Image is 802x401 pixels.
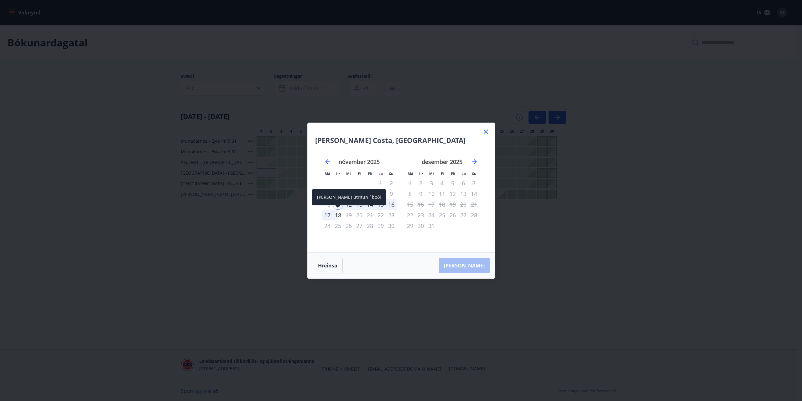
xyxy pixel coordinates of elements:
small: Þr [419,171,423,176]
td: Not available. föstudagur, 19. desember 2025 [447,199,458,210]
td: Not available. sunnudagur, 14. desember 2025 [469,188,479,199]
td: Choose sunnudagur, 16. nóvember 2025 as your check-out date. It’s available. [386,199,397,210]
td: Not available. mánudagur, 15. desember 2025 [405,199,415,210]
td: Not available. miðvikudagur, 5. nóvember 2025 [343,188,354,199]
td: Not available. sunnudagur, 9. nóvember 2025 [386,188,397,199]
td: Not available. föstudagur, 7. nóvember 2025 [365,188,375,199]
td: Not available. miðvikudagur, 17. desember 2025 [426,199,437,210]
td: Not available. þriðjudagur, 2. desember 2025 [415,178,426,188]
td: Not available. föstudagur, 28. nóvember 2025 [365,220,375,231]
td: Not available. föstudagur, 12. desember 2025 [447,188,458,199]
td: Not available. laugardagur, 6. desember 2025 [458,178,469,188]
small: La [378,171,383,176]
td: Not available. fimmtudagur, 4. desember 2025 [437,178,447,188]
td: Not available. þriðjudagur, 23. desember 2025 [415,210,426,220]
td: Not available. miðvikudagur, 24. desember 2025 [426,210,437,220]
td: Not available. þriðjudagur, 16. desember 2025 [415,199,426,210]
td: Not available. sunnudagur, 21. desember 2025 [469,199,479,210]
small: Fi [358,171,361,176]
td: Choose þriðjudagur, 18. nóvember 2025 as your check-out date. It’s available. [333,210,343,220]
small: Fi [441,171,444,176]
td: Not available. þriðjudagur, 25. nóvember 2025 [333,220,343,231]
small: Mi [346,171,351,176]
td: Not available. mánudagur, 22. desember 2025 [405,210,415,220]
small: Su [389,171,393,176]
div: 16 [386,199,397,210]
td: Choose mánudagur, 17. nóvember 2025 as your check-out date. It’s available. [322,210,333,220]
td: Not available. mánudagur, 8. desember 2025 [405,188,415,199]
td: Not available. þriðjudagur, 9. desember 2025 [415,188,426,199]
small: Mi [429,171,434,176]
div: Calendar [315,150,487,245]
button: Hreinsa [313,258,343,273]
div: Move forward to switch to the next month. [471,158,478,166]
div: 17 [322,210,333,220]
small: Su [472,171,477,176]
small: Má [408,171,413,176]
td: Not available. miðvikudagur, 31. desember 2025 [426,220,437,231]
td: Not available. laugardagur, 13. desember 2025 [458,188,469,199]
td: Not available. fimmtudagur, 18. desember 2025 [437,199,447,210]
td: Not available. laugardagur, 20. desember 2025 [458,199,469,210]
small: Þr [336,171,340,176]
td: Not available. laugardagur, 29. nóvember 2025 [375,220,386,231]
div: Aðeins útritun í boði [333,210,343,220]
td: Not available. fimmtudagur, 20. nóvember 2025 [354,210,365,220]
td: Not available. mánudagur, 24. nóvember 2025 [322,220,333,231]
td: Not available. föstudagur, 21. nóvember 2025 [365,210,375,220]
td: Not available. sunnudagur, 23. nóvember 2025 [386,210,397,220]
td: Not available. þriðjudagur, 4. nóvember 2025 [333,188,343,199]
td: Not available. mánudagur, 29. desember 2025 [405,220,415,231]
div: [PERSON_NAME] útritun í boði [312,189,386,205]
strong: desember 2025 [422,158,462,166]
td: Not available. sunnudagur, 28. desember 2025 [469,210,479,220]
div: Aðeins útritun í boði [415,199,426,210]
td: Not available. laugardagur, 1. nóvember 2025 [375,178,386,188]
small: La [461,171,466,176]
td: Not available. mánudagur, 1. desember 2025 [405,178,415,188]
small: Má [325,171,330,176]
td: Not available. fimmtudagur, 25. desember 2025 [437,210,447,220]
td: Not available. miðvikudagur, 10. desember 2025 [426,188,437,199]
td: Not available. miðvikudagur, 26. nóvember 2025 [343,220,354,231]
td: Not available. föstudagur, 5. desember 2025 [447,178,458,188]
small: Fö [368,171,372,176]
strong: nóvember 2025 [339,158,380,166]
td: Not available. sunnudagur, 7. desember 2025 [469,178,479,188]
small: Fö [451,171,455,176]
td: Not available. sunnudagur, 2. nóvember 2025 [386,178,397,188]
td: Not available. laugardagur, 8. nóvember 2025 [375,188,386,199]
td: Not available. miðvikudagur, 19. nóvember 2025 [343,210,354,220]
td: Not available. mánudagur, 3. nóvember 2025 [322,188,333,199]
td: Not available. fimmtudagur, 27. nóvember 2025 [354,220,365,231]
td: Not available. sunnudagur, 30. nóvember 2025 [386,220,397,231]
td: Not available. fimmtudagur, 6. nóvember 2025 [354,188,365,199]
div: Aðeins útritun í boði [333,188,343,199]
td: Not available. þriðjudagur, 30. desember 2025 [415,220,426,231]
td: Not available. laugardagur, 27. desember 2025 [458,210,469,220]
td: Not available. föstudagur, 26. desember 2025 [447,210,458,220]
td: Not available. fimmtudagur, 11. desember 2025 [437,188,447,199]
td: Not available. laugardagur, 22. nóvember 2025 [375,210,386,220]
div: Move backward to switch to the previous month. [324,158,331,166]
td: Not available. miðvikudagur, 3. desember 2025 [426,178,437,188]
h4: [PERSON_NAME] Costa, [GEOGRAPHIC_DATA] [315,135,487,145]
